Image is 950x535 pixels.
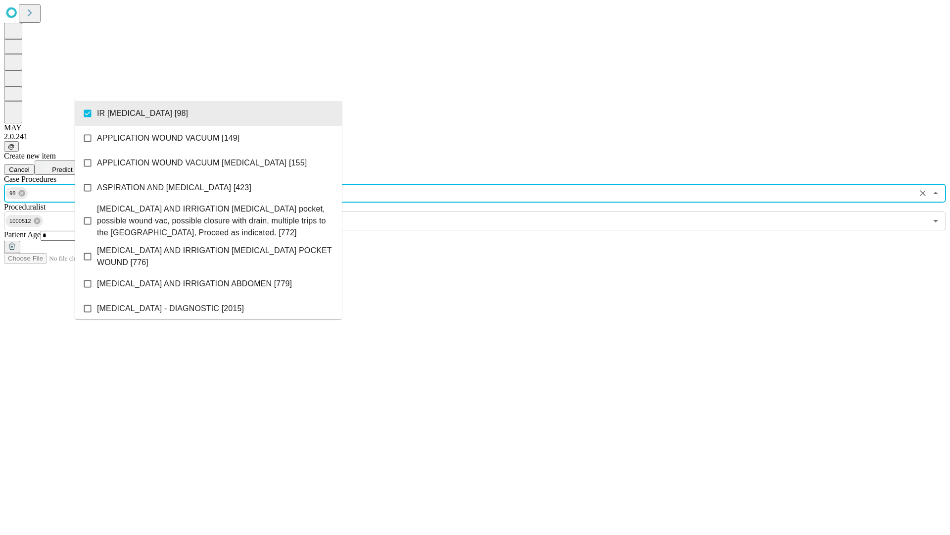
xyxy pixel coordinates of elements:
[97,278,292,290] span: [MEDICAL_DATA] AND IRRIGATION ABDOMEN [779]
[4,141,19,152] button: @
[97,245,334,268] span: [MEDICAL_DATA] AND IRRIGATION [MEDICAL_DATA] POCKET WOUND [776]
[4,175,56,183] span: Scheduled Procedure
[5,215,43,227] div: 1000512
[97,182,251,194] span: ASPIRATION AND [MEDICAL_DATA] [423]
[5,188,20,199] span: 98
[916,186,930,200] button: Clear
[929,186,943,200] button: Close
[4,152,56,160] span: Create new item
[9,166,30,173] span: Cancel
[4,164,35,175] button: Cancel
[97,132,239,144] span: APPLICATION WOUND VACUUM [149]
[4,132,946,141] div: 2.0.241
[97,157,307,169] span: APPLICATION WOUND VACUUM [MEDICAL_DATA] [155]
[97,203,334,239] span: [MEDICAL_DATA] AND IRRIGATION [MEDICAL_DATA] pocket, possible wound vac, possible closure with dr...
[97,303,244,315] span: [MEDICAL_DATA] - DIAGNOSTIC [2015]
[929,214,943,228] button: Open
[5,187,28,199] div: 98
[4,123,946,132] div: MAY
[35,160,80,175] button: Predict
[97,107,188,119] span: IR [MEDICAL_DATA] [98]
[4,203,46,211] span: Proceduralist
[52,166,72,173] span: Predict
[8,143,15,150] span: @
[5,215,35,227] span: 1000512
[4,230,41,239] span: Patient Age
